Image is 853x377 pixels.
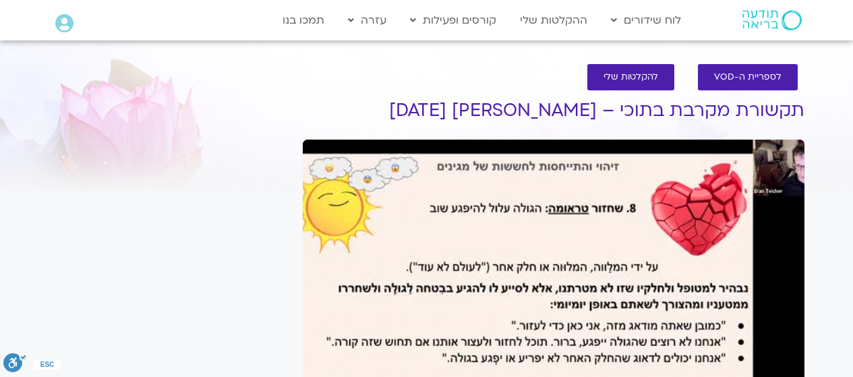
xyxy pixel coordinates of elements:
a: תמכו בנו [276,7,331,33]
a: לוח שידורים [604,7,688,33]
h1: תקשורת מקרבת בתוכי – [PERSON_NAME] [DATE] [303,100,804,121]
a: לספריית ה-VOD [698,64,798,90]
span: להקלטות שלי [604,72,658,82]
span: לספריית ה-VOD [714,72,782,82]
a: ההקלטות שלי [513,7,594,33]
a: קורסים ופעילות [403,7,503,33]
a: עזרה [341,7,393,33]
img: תודעה בריאה [742,10,802,30]
a: להקלטות שלי [587,64,674,90]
